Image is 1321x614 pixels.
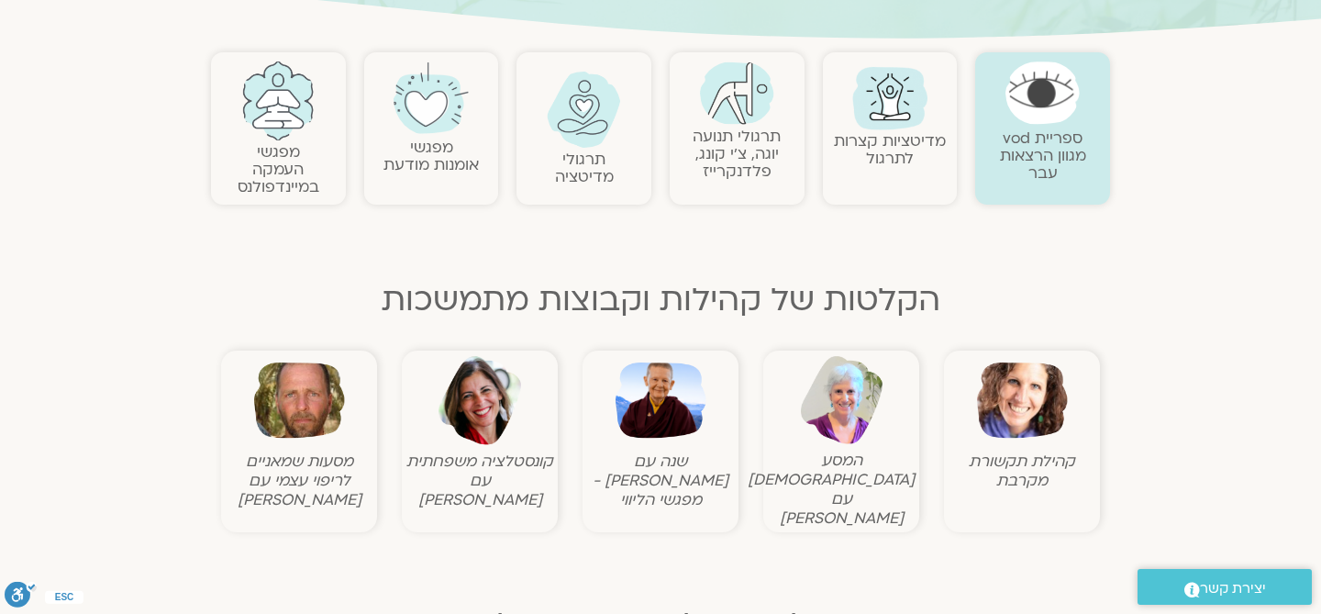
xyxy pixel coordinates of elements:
[406,452,553,509] figcaption: קונסטלציה משפחתית עם [PERSON_NAME]
[1200,576,1266,601] span: יצירת קשר
[1138,569,1312,605] a: יצירת קשר
[211,282,1110,318] h2: הקלטות של קהילות וקבוצות מתמשכות
[768,451,915,528] figcaption: המסע [DEMOGRAPHIC_DATA] עם [PERSON_NAME]
[949,452,1095,490] figcaption: קהילת תקשורת מקרבת
[383,137,479,175] a: מפגשיאומנות מודעת
[587,452,734,509] figcaption: שנה עם [PERSON_NAME] - מפגשי הליווי
[1000,128,1086,184] a: ספריית vodמגוון הרצאות עבר
[555,149,614,187] a: תרגולימדיטציה
[226,452,372,509] figcaption: מסעות שמאניים לריפוי עצמי עם [PERSON_NAME]
[834,130,946,169] a: מדיטציות קצרות לתרגול
[238,141,319,197] a: מפגשיהעמקה במיינדפולנס
[693,126,781,182] a: תרגולי תנועהיוגה, צ׳י קונג, פלדנקרייז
